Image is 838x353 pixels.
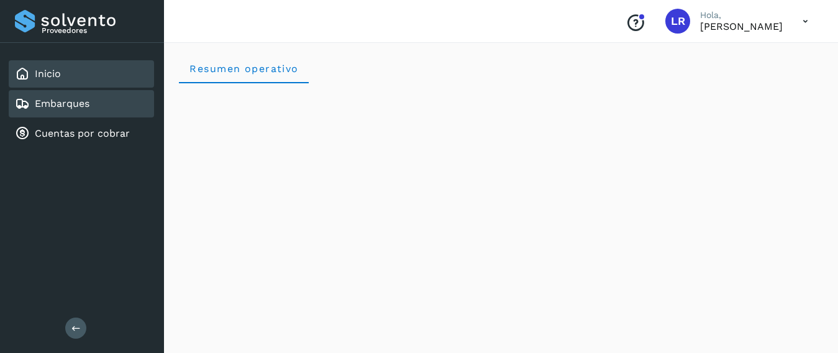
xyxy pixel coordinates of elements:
[42,26,149,35] p: Proveedores
[35,98,89,109] a: Embarques
[700,21,783,32] p: LORENA RODRIGUEZ LOREDO
[700,10,783,21] p: Hola,
[35,127,130,139] a: Cuentas por cobrar
[189,63,299,75] span: Resumen operativo
[9,90,154,117] div: Embarques
[35,68,61,80] a: Inicio
[9,120,154,147] div: Cuentas por cobrar
[9,60,154,88] div: Inicio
